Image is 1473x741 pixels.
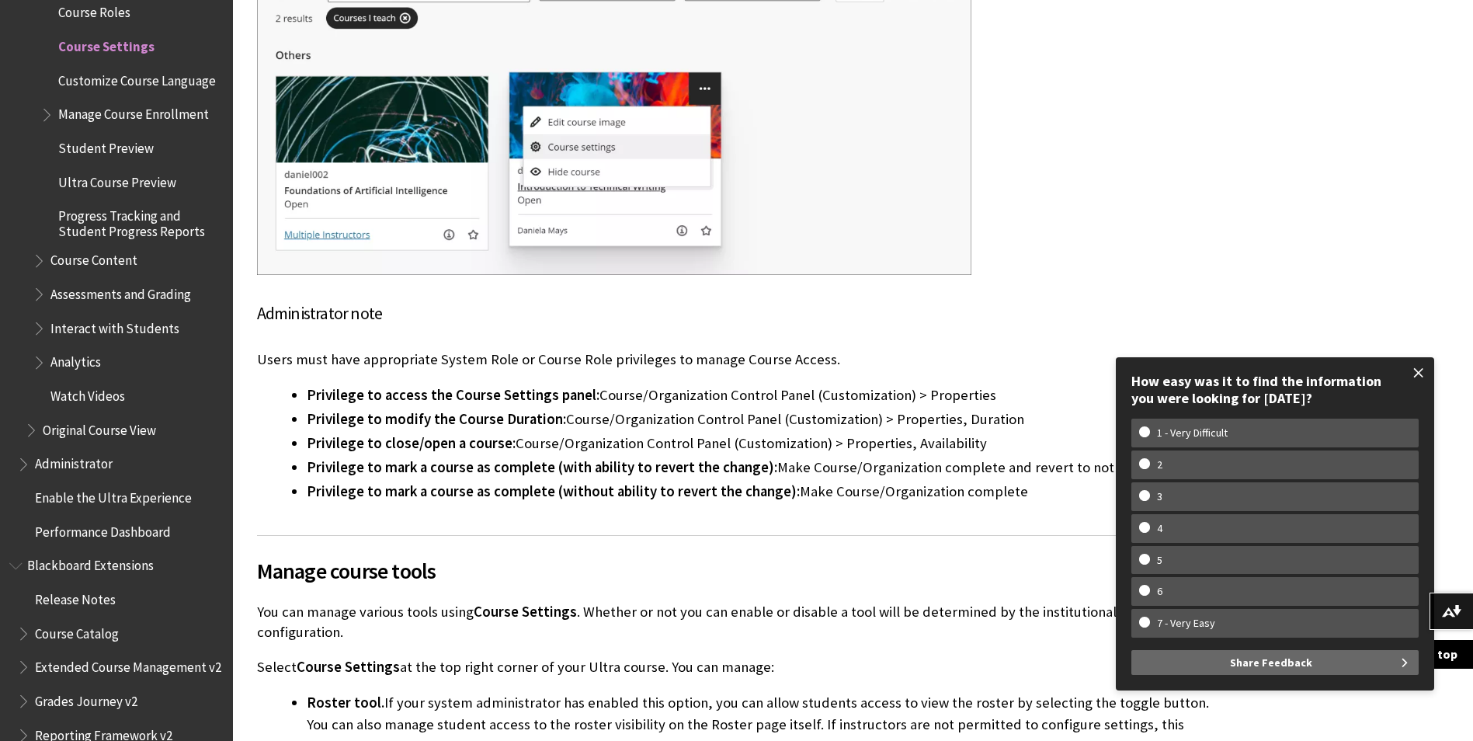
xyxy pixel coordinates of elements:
[257,301,1220,326] h4: Administrator note
[43,417,156,438] span: Original Course View
[307,384,1220,406] li: Course/Organization Control Panel (Customization) > Properties
[1139,458,1180,471] w-span: 2
[307,458,777,476] span: Privilege to mark a course as complete (with ability to revert the change):
[474,603,577,621] span: Course Settings
[35,519,171,540] span: Performance Dashboard
[35,485,192,506] span: Enable the Ultra Experience
[307,482,800,500] span: Privilege to mark a course as complete (without ability to revert the change):
[307,410,566,428] span: Privilege to modify the Course Duration:
[307,694,384,711] span: Roster tool.
[257,602,1220,642] p: You can manage various tools using . Whether or not you can enable or disable a tool will be dete...
[35,586,116,607] span: Release Notes
[1230,650,1312,675] span: Share Feedback
[307,481,1220,503] li: Make Course/Organization complete
[50,248,137,269] span: Course Content
[50,315,179,336] span: Interact with Students
[58,135,154,156] span: Student Preview
[1139,426,1245,440] w-span: 1 - Very Difficult
[58,102,209,123] span: Manage Course Enrollment
[307,457,1220,478] li: Make Course/Organization complete and revert to not complete
[257,350,1220,370] p: Users must have appropriate System Role or Course Role privileges to manage Course Access.
[307,386,599,404] span: Privilege to access the Course Settings panel:
[1139,617,1233,630] w-span: 7 - Very Easy
[307,409,1220,430] li: Course/Organization Control Panel (Customization) > Properties, Duration
[50,350,101,370] span: Analytics
[257,657,1220,677] p: Select at the top right corner of your Ultra course. You can manage:
[1139,585,1180,598] w-span: 6
[58,169,176,190] span: Ultra Course Preview
[35,654,221,675] span: Extended Course Management v2
[257,555,1220,587] span: Manage course tools
[307,434,516,452] span: Privilege to close/open a course:
[1139,554,1180,567] w-span: 5
[1139,522,1180,535] w-span: 4
[58,33,155,54] span: Course Settings
[50,281,191,302] span: Assessments and Grading
[58,203,222,239] span: Progress Tracking and Student Progress Reports
[35,451,113,472] span: Administrator
[1131,373,1419,406] div: How easy was it to find the information you were looking for [DATE]?
[1131,650,1419,675] button: Share Feedback
[27,553,154,574] span: Blackboard Extensions
[35,688,137,709] span: Grades Journey v2
[307,433,1220,454] li: Course/Organization Control Panel (Customization) > Properties, Availability
[1139,490,1180,503] w-span: 3
[297,658,400,676] span: Course Settings
[35,621,119,642] span: Course Catalog
[50,383,125,404] span: Watch Videos
[58,68,216,89] span: Customize Course Language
